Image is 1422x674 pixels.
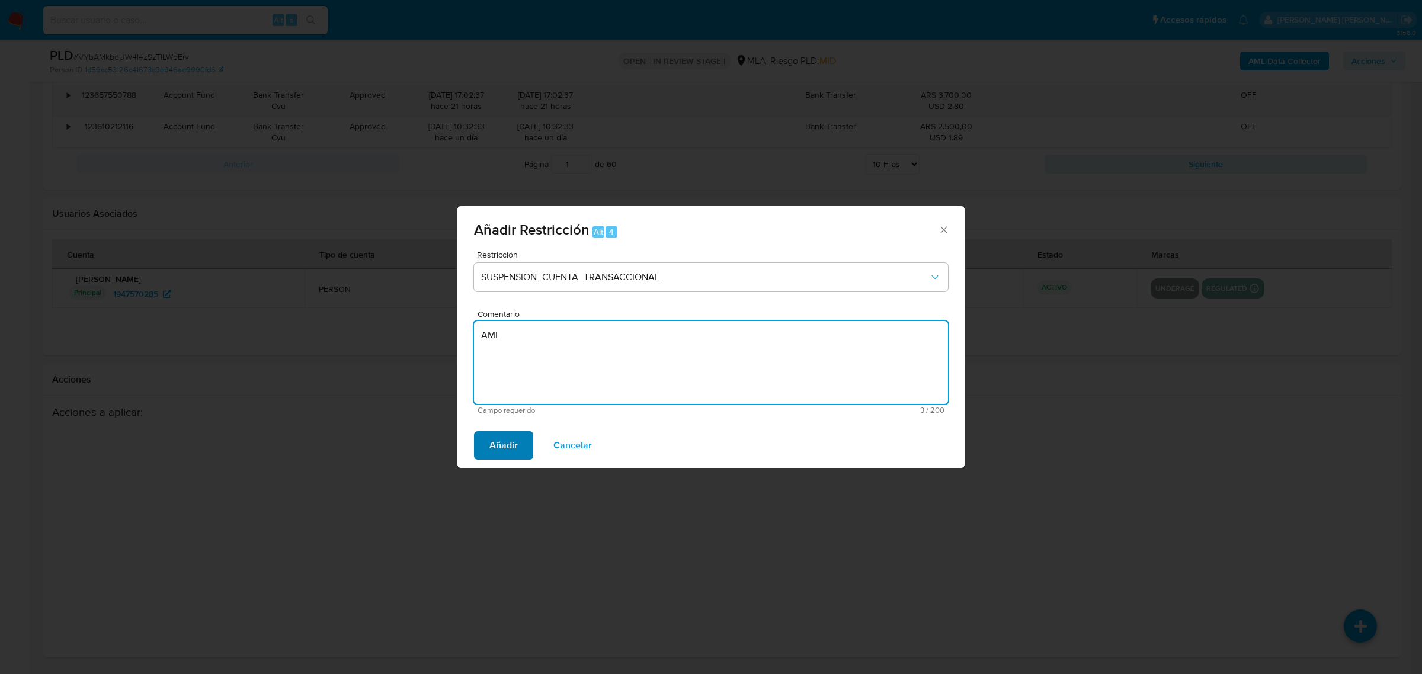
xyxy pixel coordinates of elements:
button: Cerrar ventana [938,224,949,235]
span: Alt [594,226,603,237]
span: Restricción [477,251,951,259]
span: SUSPENSION_CUENTA_TRANSACCIONAL [481,271,929,283]
button: Restriction [474,263,948,291]
textarea: AML [474,321,948,404]
button: Añadir [474,431,533,460]
span: Comentario [478,310,952,319]
button: Cancelar [538,431,607,460]
span: Añadir Restricción [474,219,590,240]
span: Cancelar [553,432,592,458]
span: Máximo 200 caracteres [711,406,944,414]
span: Añadir [489,432,518,458]
span: 4 [609,226,614,237]
span: Campo requerido [478,406,711,415]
